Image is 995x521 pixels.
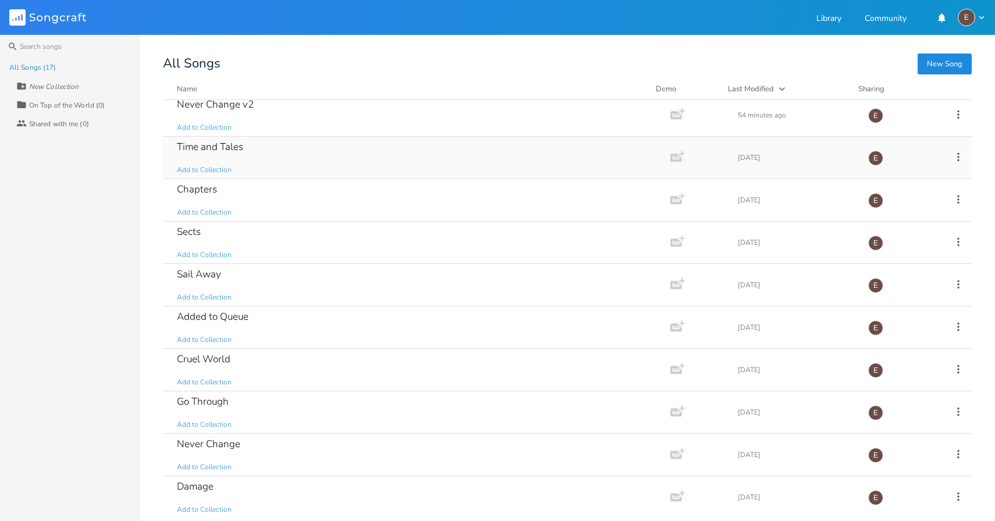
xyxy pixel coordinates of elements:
[177,83,642,95] button: Name
[177,269,221,279] div: Sail Away
[738,239,854,246] div: [DATE]
[738,409,854,416] div: [DATE]
[177,505,232,515] span: Add to Collection
[738,324,854,331] div: [DATE]
[177,481,214,491] div: Damage
[29,83,79,90] div: New Collection
[868,320,883,336] div: edward
[868,448,883,463] div: edward
[177,184,217,194] div: Chapters
[868,405,883,420] div: edward
[9,64,56,71] div: All Songs (17)
[868,108,883,123] div: edward
[738,366,854,373] div: [DATE]
[868,363,883,378] div: edward
[738,197,854,204] div: [DATE]
[177,165,232,175] span: Add to Collection
[738,112,854,119] div: 54 minutes ago
[163,58,972,69] div: All Songs
[177,250,232,260] span: Add to Collection
[177,227,201,237] div: Sects
[177,420,232,430] span: Add to Collection
[958,9,986,26] button: E
[177,377,232,387] span: Add to Collection
[738,154,854,161] div: [DATE]
[29,120,89,127] div: Shared with me (0)
[868,235,883,251] div: edward
[738,494,854,501] div: [DATE]
[868,193,883,208] div: edward
[177,292,232,302] span: Add to Collection
[177,84,197,94] div: Name
[656,83,714,95] div: Demo
[738,281,854,288] div: [DATE]
[177,335,232,345] span: Add to Collection
[177,439,240,449] div: Never Change
[29,102,105,109] div: On Top of the World (0)
[868,490,883,505] div: edward
[728,84,774,94] div: Last Modified
[728,83,844,95] button: Last Modified
[177,312,248,322] div: Added to Queue
[868,278,883,293] div: edward
[858,83,928,95] div: Sharing
[177,397,229,406] div: Go Through
[918,53,972,74] button: New Song
[177,354,230,364] div: Cruel World
[865,15,907,24] a: Community
[816,15,841,24] a: Library
[738,451,854,458] div: [DATE]
[177,208,232,217] span: Add to Collection
[177,99,254,109] div: Never Change v2
[958,9,975,26] div: edward
[177,142,243,152] div: Time and Tales
[177,462,232,472] span: Add to Collection
[177,123,232,133] span: Add to Collection
[868,151,883,166] div: edward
